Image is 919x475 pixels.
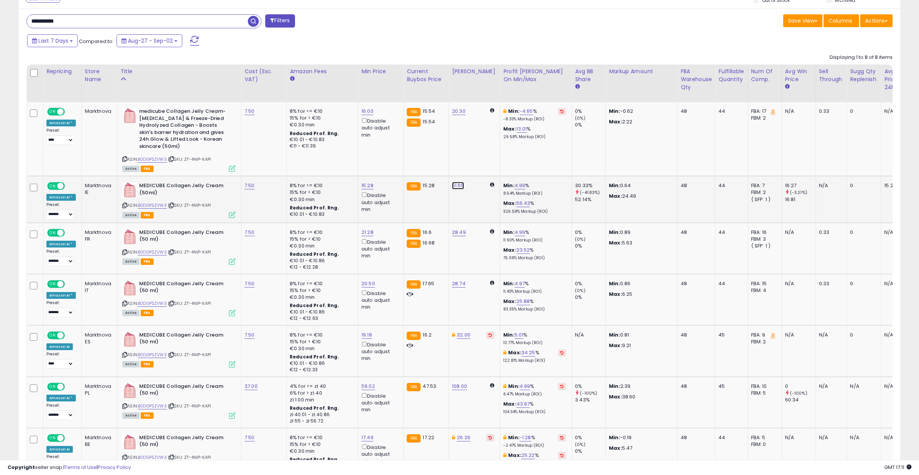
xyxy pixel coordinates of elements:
[503,255,566,261] p: 75.08% Markup (ROI)
[681,280,709,287] div: 48
[64,281,76,287] span: OFF
[503,182,515,189] b: Min:
[609,291,672,298] p: 6.25
[503,229,515,236] b: Min:
[138,300,167,307] a: B0DGPSZVW3
[122,108,137,123] img: 416J6e2KzhL._SL40_.jpg
[500,65,572,102] th: The percentage added to the cost of goods (COGS) that forms the calculator for Min & Max prices.
[503,298,566,312] div: %
[884,332,909,338] div: N/A
[46,202,76,219] div: Preset:
[609,291,622,298] strong: Max:
[290,309,352,315] div: €10.01 - €10.86
[681,182,709,189] div: 48
[139,280,231,296] b: MEDICUBE Collagen Jelly Cream (50 ml)
[503,209,566,214] p: 326.58% Markup (ROI)
[503,238,566,243] p: 11.90% Markup (ROI)
[407,332,421,340] small: FBA
[290,360,352,367] div: €10.01 - €10.86
[609,68,674,75] div: Markup Amount
[850,68,878,83] div: Sugg Qty Replenish
[575,115,586,121] small: (0%)
[290,121,352,128] div: €0.30 min
[46,120,76,126] div: Amazon AI *
[575,83,579,90] small: Avg BB Share.
[515,280,525,287] a: 4.97
[681,332,709,338] div: 48
[452,182,464,189] a: 51.65
[407,280,421,289] small: FBA
[718,108,742,115] div: 44
[751,338,776,345] div: FBM: 2
[423,108,435,115] span: 15.54
[139,108,231,152] b: medicube Collagen Jelly Cream- [MEDICAL_DATA] & Freeze-Dried Hydrolyzed Collagen - Boosts skin's ...
[290,302,339,309] b: Reduced Prof. Rng.
[785,108,810,115] div: N/A
[503,349,566,363] div: %
[819,229,841,236] div: 0.33
[244,68,283,83] div: Cost (Exc. VAT)
[609,280,620,287] strong: Min:
[503,182,566,196] div: %
[751,115,776,121] div: FBM: 2
[609,118,672,125] p: 2.22
[122,332,137,347] img: 416J6e2KzhL._SL40_.jpg
[122,258,140,265] span: All listings currently available for purchase on Amazon
[361,331,372,339] a: 19.18
[361,117,398,138] div: Disable auto adjust min
[48,183,57,189] span: ON
[575,243,605,249] div: 0%
[122,166,140,172] span: All listings currently available for purchase on Amazon
[516,246,530,254] a: 23.52
[168,202,211,208] span: | SKU: ZT-4NIP-KAPI
[290,354,339,360] b: Reduced Prof. Rng.
[609,342,622,349] strong: Max:
[64,183,76,189] span: OFF
[508,349,521,356] b: Max:
[681,229,709,236] div: 48
[27,34,78,47] button: Last 7 Days
[423,229,432,236] span: 16.6
[751,196,776,203] div: ( SFP: 1 )
[423,280,434,287] span: 17.65
[361,191,398,213] div: Disable auto adjust min
[79,38,114,45] span: Compared to:
[718,332,742,338] div: 45
[290,258,352,264] div: €10.01 - €10.86
[503,383,566,397] div: %
[361,383,375,390] a: 59.02
[519,108,533,115] a: -4.65
[516,125,527,133] a: 13.01
[46,128,76,145] div: Preset:
[46,300,76,317] div: Preset:
[516,298,530,305] a: 25.88
[85,182,111,196] div: Marktnova IE
[141,212,154,218] span: FBA
[785,280,810,287] div: N/A
[452,108,466,115] a: 20.30
[290,338,352,345] div: 15% for > €10
[503,134,566,140] p: 29.58% Markup (ROI)
[122,280,137,295] img: 416J6e2KzhL._SL40_.jpg
[244,331,255,339] a: 7.50
[751,332,776,338] div: FBA: 9
[508,108,519,115] b: Min:
[46,352,76,369] div: Preset:
[516,200,530,207] a: 56.43
[122,182,235,217] div: ASIN:
[361,108,373,115] a: 16.00
[503,191,566,196] p: 8.54% Markup (ROI)
[503,125,516,132] b: Max:
[139,332,231,347] b: MEDICUBE Collagen Jelly Cream (50 ml)
[290,236,352,243] div: 15% for > €10
[138,403,167,409] a: B0DGPSZVW3
[46,68,78,75] div: Repricing
[850,229,875,236] div: 0
[46,249,76,266] div: Preset:
[290,189,352,196] div: 15% for > €10
[85,229,111,243] div: Marktnova FR
[609,193,672,200] p: 24.49
[609,229,620,236] strong: Min:
[168,352,211,358] span: | SKU: ZT-4NIP-KAPI
[48,281,57,287] span: ON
